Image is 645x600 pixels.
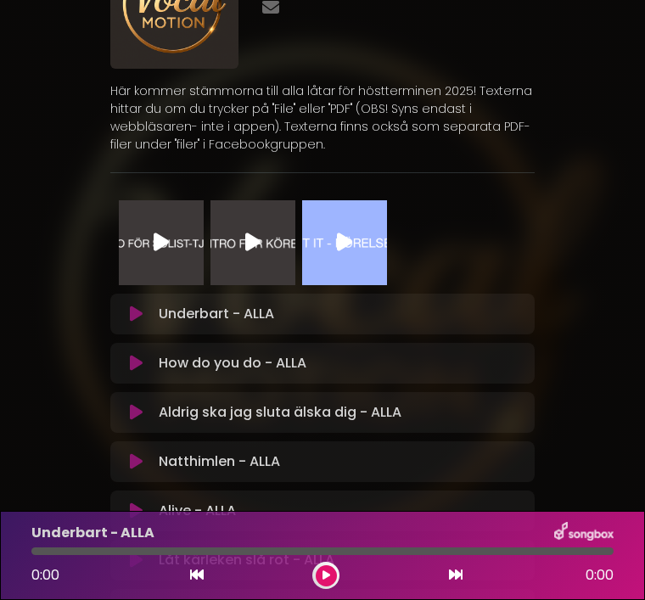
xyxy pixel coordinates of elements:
[31,523,154,543] p: Underbart - ALLA
[210,200,295,285] img: Video Thumbnail
[119,200,204,285] img: Video Thumbnail
[159,304,274,324] p: Underbart - ALLA
[159,501,236,521] p: Alive - ALLA
[159,451,280,472] p: Natthimlen - ALLA
[554,522,614,544] img: songbox-logo-white.png
[31,565,59,585] span: 0:00
[586,565,614,586] span: 0:00
[110,82,535,154] p: Här kommer stämmorna till alla låtar för höstterminen 2025! Texterna hittar du om du trycker på "...
[159,353,306,373] p: How do you do - ALLA
[302,200,387,285] img: Video Thumbnail
[159,402,401,423] p: Aldrig ska jag sluta älska dig - ALLA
